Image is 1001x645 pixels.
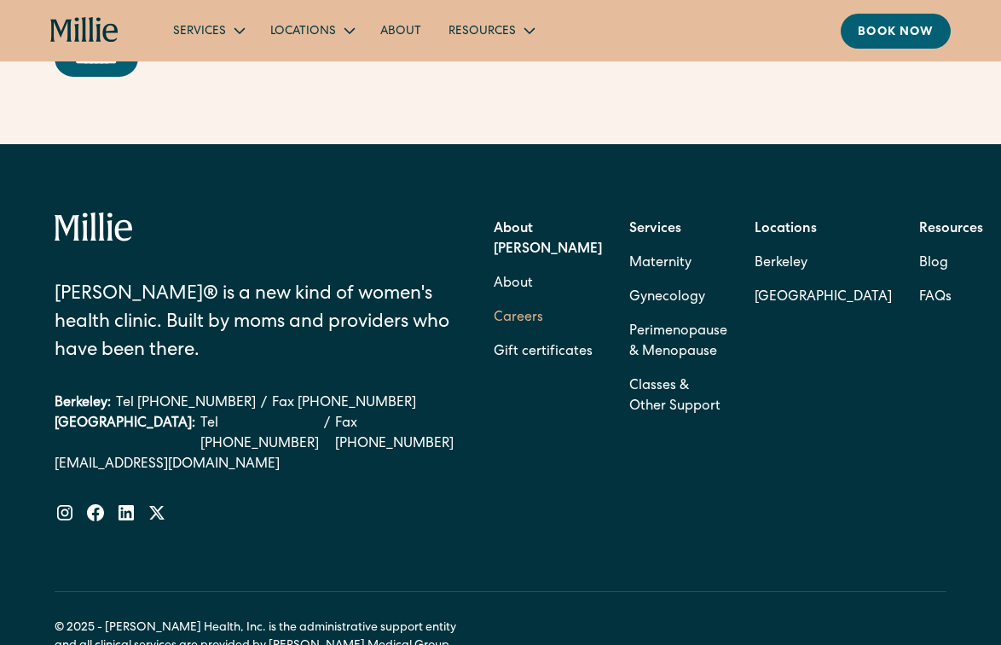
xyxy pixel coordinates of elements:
[257,16,367,44] div: Locations
[755,281,892,315] a: [GEOGRAPHIC_DATA]
[55,282,454,366] div: [PERSON_NAME]® is a new kind of women's health clinic. Built by moms and providers who have been ...
[173,23,226,41] div: Services
[629,281,705,315] a: Gynecology
[494,267,533,301] a: About
[755,247,892,281] a: Berkeley
[629,247,691,281] a: Maternity
[435,16,547,44] div: Resources
[629,369,727,424] a: Classes & Other Support
[324,414,330,455] div: /
[55,414,195,455] div: [GEOGRAPHIC_DATA]:
[55,455,454,475] a: [EMAIL_ADDRESS][DOMAIN_NAME]
[755,223,817,236] strong: Locations
[919,247,948,281] a: Blog
[200,414,319,455] a: Tel [PHONE_NUMBER]
[116,393,256,414] a: Tel [PHONE_NUMBER]
[858,24,934,42] div: Book now
[841,14,951,49] a: Book now
[448,23,516,41] div: Resources
[367,16,435,44] a: About
[629,315,727,369] a: Perimenopause & Menopause
[55,393,111,414] div: Berkeley:
[159,16,257,44] div: Services
[272,393,416,414] a: Fax [PHONE_NUMBER]
[335,414,454,455] a: Fax [PHONE_NUMBER]
[494,223,602,257] strong: About [PERSON_NAME]
[919,281,952,315] a: FAQs
[270,23,336,41] div: Locations
[494,301,543,335] a: Careers
[261,393,267,414] div: /
[629,223,681,236] strong: Services
[494,335,593,369] a: Gift certificates
[50,17,119,44] a: home
[919,223,983,236] strong: Resources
